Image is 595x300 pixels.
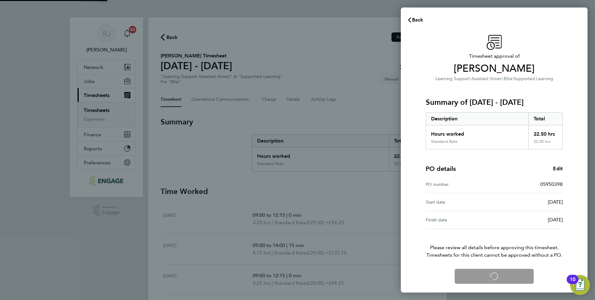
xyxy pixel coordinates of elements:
span: Timesheets for this client cannot be approved without a PO. [418,251,570,259]
div: Hours worked [426,125,528,139]
div: 22.50 hrs [528,125,563,139]
h4: PO details [426,164,456,173]
div: [DATE] [494,198,563,206]
div: Summary of 22 - 28 Sep 2025 [426,112,563,149]
span: Supported Learning [513,76,553,81]
h3: Summary of [DATE] - [DATE] [426,97,563,107]
button: Back [401,14,430,26]
div: Total [528,113,563,125]
div: Finish date [426,216,494,224]
div: 22.50 hrs [528,139,563,149]
div: Start date [426,198,494,206]
span: BSix [504,76,512,81]
span: Back [412,17,424,23]
p: Please review all details before approving this timesheet. [418,229,570,259]
span: Learning Support Assistant (Inner) [435,76,503,81]
span: Timesheet approval of [426,52,563,60]
div: 10 [570,279,575,288]
span: [PERSON_NAME] [426,62,563,75]
div: Standard Rate [431,139,457,144]
span: 05950398 [540,181,563,187]
div: [DATE] [494,216,563,224]
span: Edit [553,166,563,172]
div: Description [426,113,528,125]
span: · [503,76,504,81]
a: Edit [553,165,563,172]
span: · [512,76,513,81]
div: PO number [426,181,494,188]
button: Open Resource Center, 10 new notifications [570,275,590,295]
